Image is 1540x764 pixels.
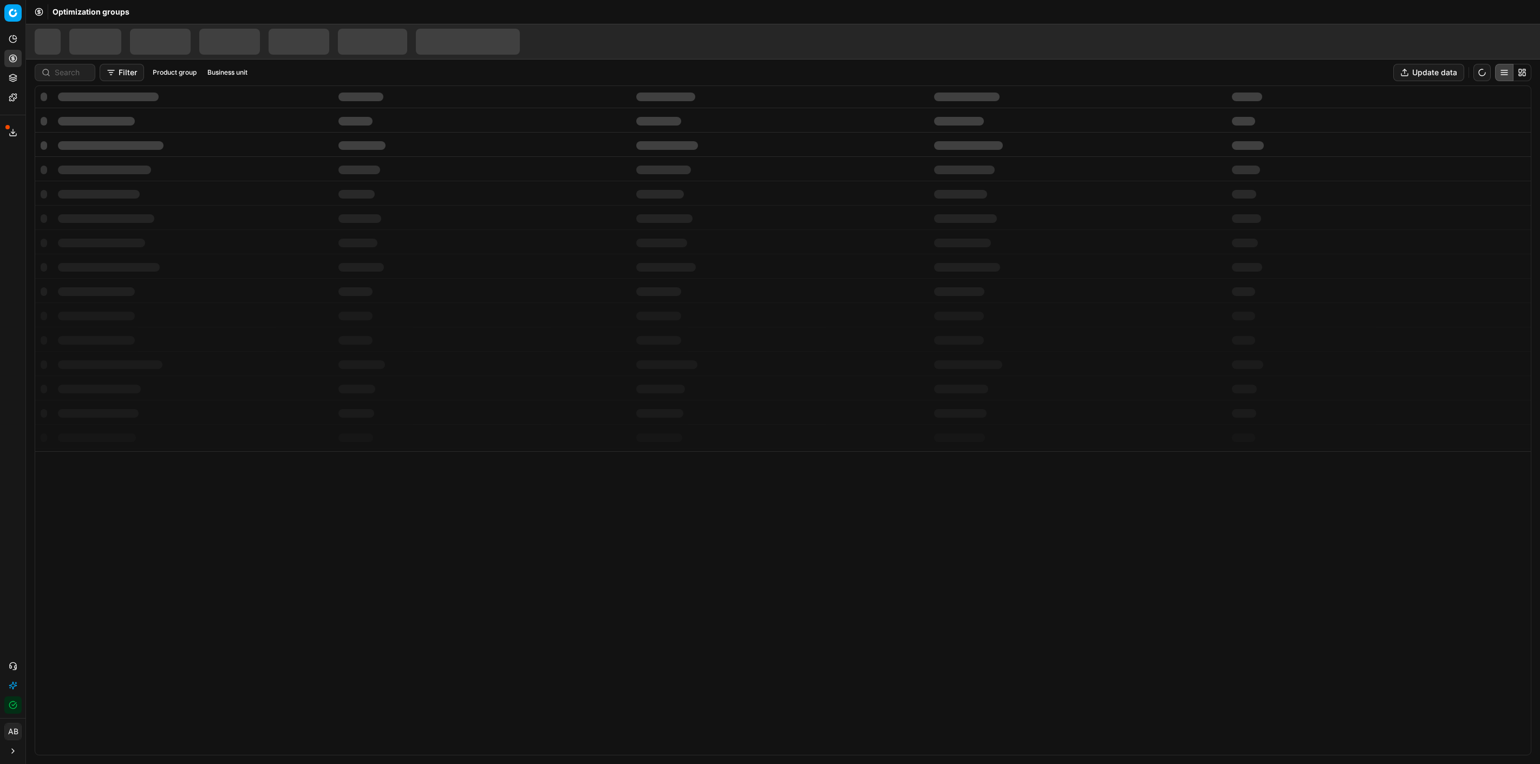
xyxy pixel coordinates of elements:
input: Search [55,67,88,78]
span: AB [5,723,21,740]
nav: breadcrumb [53,6,129,17]
span: Optimization groups [53,6,129,17]
button: Filter [100,64,144,81]
button: Business unit [203,66,252,79]
button: AB [4,723,22,740]
button: Product group [148,66,201,79]
button: Update data [1393,64,1464,81]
